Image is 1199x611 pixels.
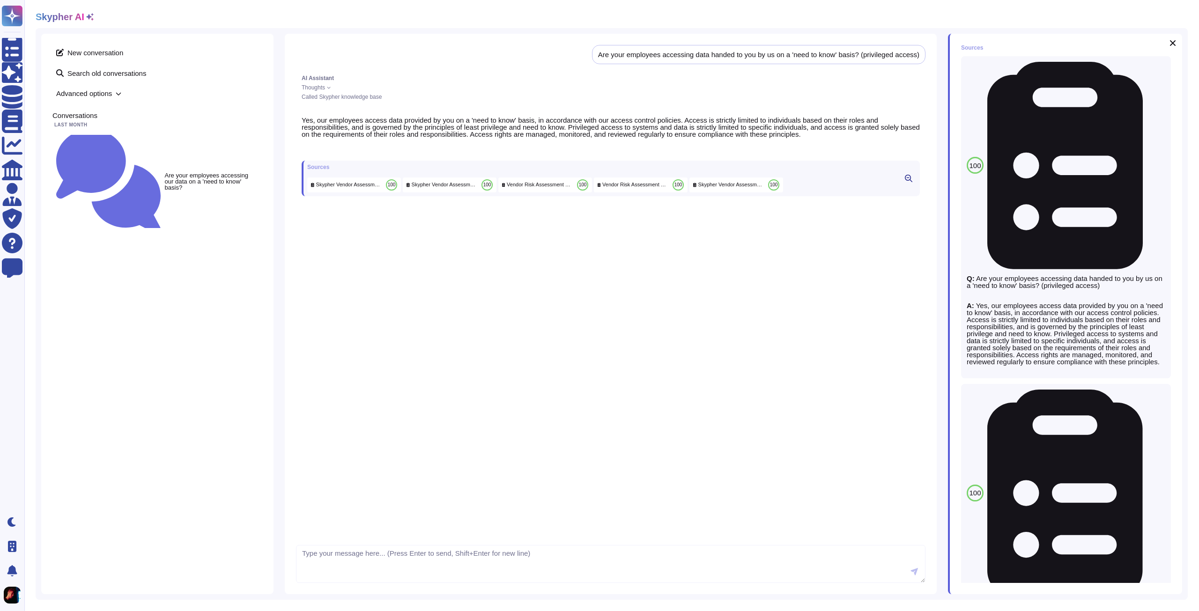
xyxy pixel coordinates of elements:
p: Yes, our employees access data provided by you on a 'need to know' basis, in accordance with our ... [967,302,1165,365]
span: 100 [969,162,981,169]
span: 100 [770,183,778,187]
span: 100 [579,183,587,187]
div: Click to preview/edit this source [689,177,783,192]
button: Dislike this response [320,146,328,153]
small: Are your employees accessing our data on a 'need to know' basis? [164,172,259,191]
span: Search old conversations [52,66,262,81]
span: Advanced options [52,86,262,101]
button: Close panel [1167,37,1178,49]
span: Skypher Vendor Assessment Questionnaire evidence [698,181,764,188]
span: New conversation [52,45,262,60]
button: Copy this response [302,146,309,153]
span: Vendor Risk Assessment Vendor Scope Questionnaire V1 [602,181,669,188]
strong: Q: [967,274,975,282]
div: Sources [307,164,783,170]
span: Vendor Risk Assessment Vendor Scope Questionnaire V1 [507,181,573,188]
button: user [2,585,27,605]
span: 100 [388,183,396,187]
button: Like this response [311,145,318,153]
img: user [4,587,21,604]
h2: Skypher AI [36,11,84,22]
span: 100 [969,489,981,496]
div: Conversations [52,112,262,119]
span: 100 [674,183,682,187]
div: Sources [961,45,983,51]
div: Last month [52,123,262,127]
button: Disable this source [1150,62,1165,77]
span: 100 [483,183,491,187]
div: Click to preview/edit this source [403,177,496,192]
span: Skypher Vendor Assessment Questionnaire evidence [412,181,478,188]
div: Click to preview/edit this source [961,56,1171,378]
strong: A: [967,302,974,309]
p: Are your employees accessing data handed to you by us on a 'need to know' basis? (privileged access) [967,275,1165,289]
div: Click to preview/edit this source [594,177,688,192]
p: Yes, our employees access data provided by you on a 'need to know' basis, in accordance with our ... [302,117,920,138]
span: Skypher Vendor Assessment Questionnaire evidence [316,181,382,188]
div: Click to preview/edit this source [307,177,401,192]
div: AI Assistant [302,75,920,81]
span: Called Skypher knowledge base [302,94,382,100]
button: Disable this source [1150,390,1165,405]
div: Click to preview/edit this source [498,177,592,192]
div: Are your employees accessing data handed to you by us on a 'need to know' basis? (privileged access) [598,51,919,58]
span: Thoughts [302,85,325,90]
button: Click to view sources in the right panel [901,173,916,184]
